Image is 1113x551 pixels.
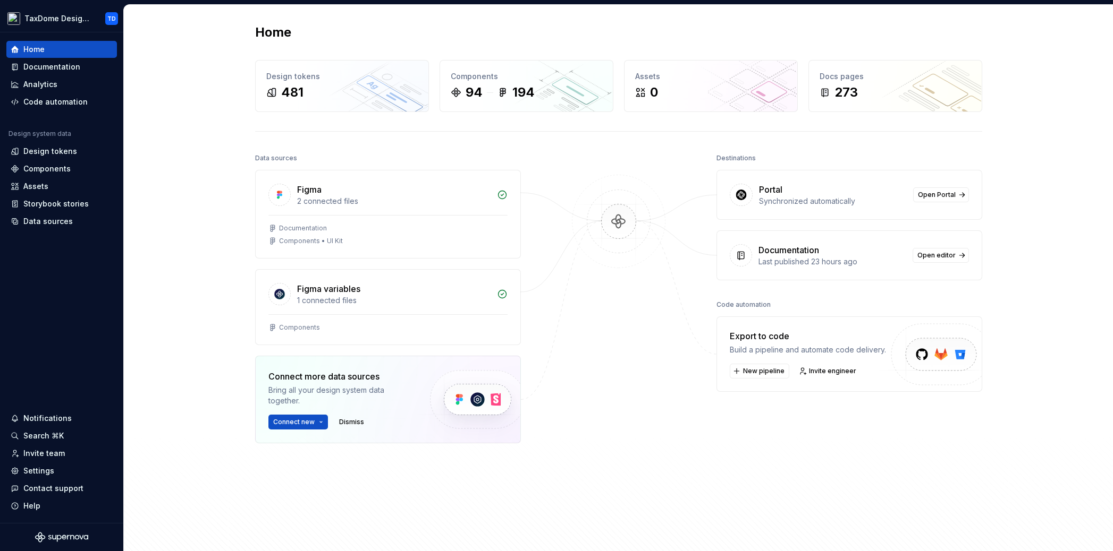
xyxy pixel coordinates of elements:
h2: Home [255,24,291,41]
div: TD [107,14,116,23]
span: Open Portal [918,191,956,199]
a: Design tokens481 [255,60,429,112]
div: Notifications [23,413,72,424]
div: Documentation [758,244,819,256]
div: Invite team [23,448,65,459]
div: Design tokens [23,146,77,157]
div: Code automation [716,297,771,312]
a: Invite team [6,445,117,462]
a: Assets [6,178,117,195]
div: Storybook stories [23,199,89,209]
a: Design tokens [6,143,117,160]
div: 1 connected files [297,295,491,306]
div: 273 [834,84,858,101]
a: Analytics [6,76,117,93]
button: Contact support [6,480,117,497]
a: Open editor [913,248,969,263]
div: Analytics [23,79,57,90]
div: 481 [281,84,303,101]
div: Figma [297,183,322,196]
div: Components • UI Kit [279,237,343,245]
a: Components94194 [440,60,613,112]
div: Last published 23 hours ago [758,256,906,267]
a: Storybook stories [6,195,117,212]
div: Build a pipeline and automate code delivery. [730,345,886,355]
div: Assets [635,71,787,82]
div: Components [451,71,602,82]
a: Documentation [6,58,117,75]
div: Destinations [716,151,756,166]
div: Documentation [279,224,327,233]
button: Connect new [268,415,328,429]
div: Code automation [23,97,88,107]
button: Help [6,497,117,514]
a: Code automation [6,93,117,110]
div: Contact support [23,483,83,494]
div: 94 [466,84,483,101]
div: Connect more data sources [268,370,412,383]
a: Figma2 connected filesDocumentationComponents • UI Kit [255,170,521,259]
button: TaxDome Design SystemTD [2,7,121,30]
div: Data sources [255,151,297,166]
div: Home [23,44,45,55]
button: New pipeline [730,364,789,378]
a: Home [6,41,117,58]
div: Bring all your design system data together. [268,385,412,406]
div: Assets [23,181,48,192]
a: Open Portal [913,187,969,202]
a: Docs pages273 [808,60,982,112]
span: New pipeline [743,367,785,375]
button: Search ⌘K [6,427,117,444]
a: Data sources [6,213,117,230]
div: 194 [512,84,535,101]
span: Open editor [917,251,956,260]
a: Invite engineer [796,364,861,378]
div: Docs pages [820,71,971,82]
svg: Supernova Logo [35,532,88,543]
div: 0 [650,84,658,101]
img: da704ea1-22e8-46cf-95f8-d9f462a55abe.png [7,12,20,25]
div: Design tokens [266,71,418,82]
div: TaxDome Design System [24,13,92,24]
button: Notifications [6,410,117,427]
div: Components [279,323,320,332]
a: Assets0 [624,60,798,112]
a: Components [6,160,117,177]
div: Settings [23,466,54,476]
div: Synchronized automatically [759,196,907,206]
div: Design system data [9,130,71,138]
div: Components [23,163,71,174]
span: Dismiss [339,418,364,426]
div: Data sources [23,216,73,227]
button: Dismiss [334,415,369,429]
div: 2 connected files [297,196,491,206]
span: Connect new [273,418,315,426]
div: Documentation [23,62,80,72]
div: Search ⌘K [23,431,64,441]
span: Invite engineer [809,367,856,375]
div: Help [23,501,40,511]
a: Figma variables1 connected filesComponents [255,269,521,345]
div: Portal [759,183,782,196]
a: Settings [6,462,117,479]
div: Figma variables [297,282,360,295]
div: Export to code [730,330,886,342]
